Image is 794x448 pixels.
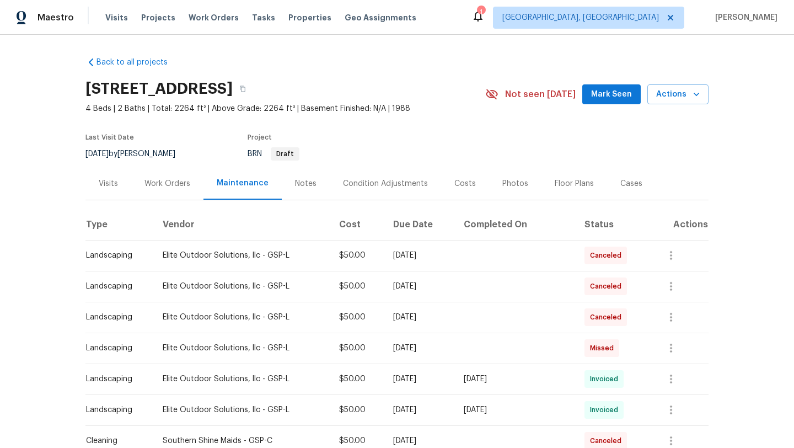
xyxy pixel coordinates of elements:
th: Actions [649,209,709,240]
span: Projects [141,12,175,23]
span: Mark Seen [591,88,632,102]
div: [DATE] [393,374,446,385]
div: Southern Shine Maids - GSP-C [163,435,322,446]
div: [DATE] [393,281,446,292]
div: Landscaping [86,343,145,354]
th: Vendor [154,209,331,240]
div: Visits [99,178,118,189]
th: Status [576,209,649,240]
span: Geo Assignments [345,12,416,23]
div: [DATE] [393,312,446,323]
div: by [PERSON_NAME] [85,147,189,161]
span: Tasks [252,14,275,22]
span: 4 Beds | 2 Baths | Total: 2264 ft² | Above Grade: 2264 ft² | Basement Finished: N/A | 1988 [85,103,485,114]
div: Elite Outdoor Solutions, llc - GSP-L [163,250,322,261]
span: [PERSON_NAME] [711,12,777,23]
button: Mark Seen [582,84,641,105]
div: Elite Outdoor Solutions, llc - GSP-L [163,374,322,385]
div: [DATE] [393,404,446,415]
div: Landscaping [86,281,145,292]
span: Invoiced [590,374,623,385]
div: Landscaping [86,250,145,261]
span: Canceled [590,281,626,292]
div: Cases [620,178,642,189]
span: Maestro [37,12,74,23]
span: [DATE] [85,150,109,158]
div: Work Orders [144,178,190,189]
span: Invoiced [590,404,623,415]
div: [DATE] [393,250,446,261]
div: [DATE] [464,374,567,385]
div: Landscaping [86,374,145,385]
div: Landscaping [86,312,145,323]
th: Type [85,209,154,240]
span: Last Visit Date [85,134,134,141]
div: $50.00 [339,404,375,415]
span: Visits [105,12,128,23]
span: Project [248,134,272,141]
div: Elite Outdoor Solutions, llc - GSP-L [163,281,322,292]
div: Notes [295,178,316,189]
span: Canceled [590,250,626,261]
span: [GEOGRAPHIC_DATA], [GEOGRAPHIC_DATA] [502,12,659,23]
span: Canceled [590,435,626,446]
button: Copy Address [233,79,253,99]
div: $50.00 [339,343,375,354]
th: Cost [330,209,384,240]
div: [DATE] [393,435,446,446]
div: Maintenance [217,178,269,189]
div: $50.00 [339,435,375,446]
th: Due Date [384,209,454,240]
button: Actions [647,84,709,105]
span: Draft [272,151,298,157]
span: Missed [590,343,618,354]
div: 1 [477,7,485,18]
span: Actions [656,88,700,102]
div: Cleaning [86,435,145,446]
div: Photos [502,178,528,189]
div: $50.00 [339,312,375,323]
span: Work Orders [189,12,239,23]
span: BRN [248,150,299,158]
div: Landscaping [86,404,145,415]
span: Properties [288,12,331,23]
div: [DATE] [393,343,446,354]
span: Not seen [DATE] [505,89,576,100]
a: Back to all projects [85,57,191,68]
div: [DATE] [464,404,567,415]
div: $50.00 [339,374,375,385]
div: Elite Outdoor Solutions, llc - GSP-L [163,343,322,354]
div: Floor Plans [555,178,594,189]
div: Elite Outdoor Solutions, llc - GSP-L [163,312,322,323]
div: Condition Adjustments [343,178,428,189]
div: Costs [454,178,476,189]
th: Completed On [455,209,576,240]
div: $50.00 [339,250,375,261]
div: Elite Outdoor Solutions, llc - GSP-L [163,404,322,415]
span: Canceled [590,312,626,323]
div: $50.00 [339,281,375,292]
h2: [STREET_ADDRESS] [85,83,233,94]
